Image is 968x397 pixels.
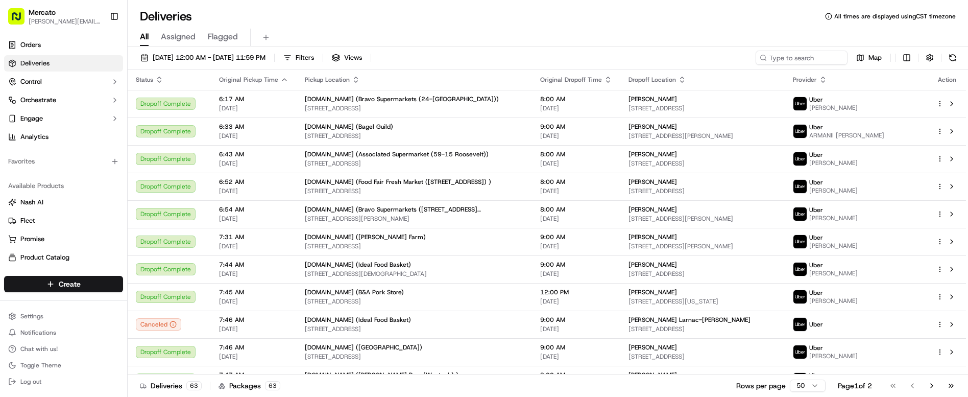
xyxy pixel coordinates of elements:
[305,261,411,269] span: [DOMAIN_NAME] (Ideal Food Basket)
[219,297,288,306] span: [DATE]
[628,150,677,158] span: [PERSON_NAME]
[540,261,612,269] span: 9:00 AM
[140,381,202,391] div: Deliveries
[29,7,56,17] button: Mercato
[628,215,777,223] span: [STREET_ADDRESS][PERSON_NAME]
[219,270,288,278] span: [DATE]
[20,345,58,353] span: Chat with us!
[809,261,823,269] span: Uber
[296,53,314,62] span: Filters
[540,187,612,195] span: [DATE]
[219,381,280,391] div: Packages
[305,215,524,223] span: [STREET_ADDRESS][PERSON_NAME]
[305,325,524,333] span: [STREET_ADDRESS]
[793,152,807,166] img: uber-new-logo.jpeg
[29,17,102,26] button: [PERSON_NAME][EMAIL_ADDRESS][PERSON_NAME][DOMAIN_NAME]
[72,132,124,140] a: Powered byPylon
[809,206,823,214] span: Uber
[540,150,612,158] span: 8:00 AM
[8,235,119,244] a: Promise
[809,96,823,104] span: Uber
[219,95,288,103] span: 6:17 AM
[219,150,288,158] span: 6:43 AM
[4,37,123,53] a: Orders
[540,95,612,103] span: 8:00 AM
[809,320,823,329] span: Uber
[540,76,602,84] span: Original Dropoff Time
[20,235,44,244] span: Promise
[219,288,288,296] span: 7:45 AM
[4,213,123,229] button: Fleet
[628,159,777,168] span: [STREET_ADDRESS]
[628,123,677,131] span: [PERSON_NAME]
[8,216,119,225] a: Fleet
[540,215,612,223] span: [DATE]
[628,205,677,214] span: [PERSON_NAME]
[540,353,612,361] span: [DATE]
[153,53,265,62] span: [DATE] 12:00 AM - [DATE] 11:59 PM
[20,132,49,142] span: Analytics
[35,57,167,67] div: Start new chat
[6,103,82,122] a: 📗Knowledge Base
[868,53,882,62] span: Map
[20,107,78,118] span: Knowledge Base
[628,371,677,379] span: [PERSON_NAME]
[305,316,411,324] span: [DOMAIN_NAME] (Ideal Food Basket)
[628,353,777,361] span: [STREET_ADDRESS]
[793,125,807,138] img: uber-new-logo.jpeg
[208,31,238,43] span: Flagged
[305,233,426,241] span: [DOMAIN_NAME] ([PERSON_NAME] Farm)
[219,187,288,195] span: [DATE]
[809,178,823,186] span: Uber
[809,371,823,380] span: Uber
[4,194,123,211] button: Nash AI
[4,358,123,372] button: Toggle Theme
[540,123,612,131] span: 9:00 AM
[793,345,807,359] img: uber-new-logo.jpeg
[4,276,123,292] button: Create
[4,325,123,340] button: Notifications
[10,57,29,75] img: 1736555255976-a54dd68f-1ca7-489b-9aae-adbdc363a1c4
[136,51,270,65] button: [DATE] 12:00 AM - [DATE] 11:59 PM
[793,97,807,110] img: uber-new-logo.jpeg
[35,67,129,75] div: We're available if you need us!
[186,381,202,390] div: 63
[628,76,676,84] span: Dropoff Location
[20,40,41,50] span: Orders
[219,104,288,112] span: [DATE]
[4,153,123,170] div: Favorites
[628,178,677,186] span: [PERSON_NAME]
[219,371,288,379] span: 7:47 AM
[809,186,858,195] span: [PERSON_NAME]
[4,309,123,323] button: Settings
[82,103,168,122] a: 💻API Documentation
[838,381,872,391] div: Page 1 of 2
[793,318,807,331] img: uber-new-logo.jpeg
[305,371,458,379] span: [DOMAIN_NAME] ([PERSON_NAME] Bros (Wantagh) )
[219,215,288,223] span: [DATE]
[8,198,119,207] a: Nash AI
[305,288,404,296] span: [DOMAIN_NAME] (B&A Pork Store)
[809,151,823,159] span: Uber
[809,344,823,352] span: Uber
[540,242,612,250] span: [DATE]
[628,288,677,296] span: [PERSON_NAME]
[540,316,612,324] span: 9:00 AM
[4,74,123,90] button: Control
[793,180,807,193] img: uber-new-logo.jpeg
[219,325,288,333] span: [DATE]
[946,51,960,65] button: Refresh
[628,233,677,241] span: [PERSON_NAME]
[305,343,422,352] span: [DOMAIN_NAME] ([GEOGRAPHIC_DATA])
[20,378,41,386] span: Log out
[4,249,123,266] button: Product Catalog
[628,343,677,352] span: [PERSON_NAME]
[20,59,50,68] span: Deliveries
[305,150,489,158] span: [DOMAIN_NAME] (Associated Supermarket (59-15 Roosevelt))
[96,107,164,118] span: API Documentation
[756,51,848,65] input: Type to search
[793,290,807,303] img: uber-new-logo.jpeg
[305,123,393,131] span: [DOMAIN_NAME] (Bagel Guild)
[305,95,499,103] span: [DOMAIN_NAME] (Bravo Supermarkets (24-[GEOGRAPHIC_DATA]))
